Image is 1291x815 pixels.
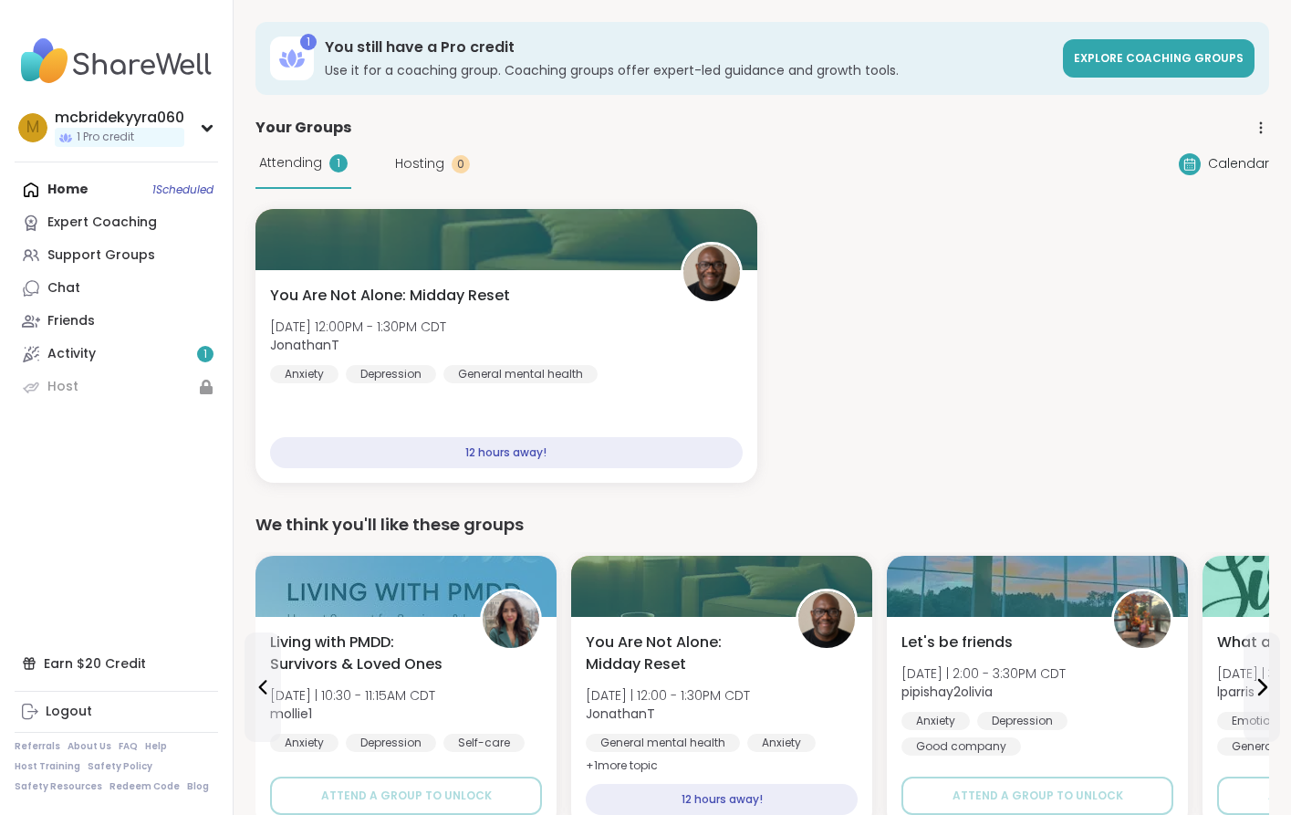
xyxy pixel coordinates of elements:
[1074,50,1244,66] span: Explore Coaching Groups
[270,318,446,336] span: [DATE] 12:00PM - 1:30PM CDT
[270,777,542,815] button: Attend a group to unlock
[395,154,444,173] span: Hosting
[47,214,157,232] div: Expert Coaching
[47,279,80,298] div: Chat
[586,784,858,815] div: 12 hours away!
[15,338,218,371] a: Activity1
[586,686,750,705] span: [DATE] | 12:00 - 1:30PM CDT
[270,686,435,705] span: [DATE] | 10:30 - 11:15AM CDT
[901,737,1021,756] div: Good company
[47,246,155,265] div: Support Groups
[977,712,1067,730] div: Depression
[1217,683,1255,701] b: lparris
[255,117,351,139] span: Your Groups
[119,740,138,753] a: FAQ
[443,734,525,752] div: Self-care
[109,780,180,793] a: Redeem Code
[683,245,740,301] img: JonathanT
[321,788,492,804] span: Attend a group to unlock
[26,116,39,140] span: m
[901,683,993,701] b: pipishay2olivia
[270,734,338,752] div: Anxiety
[259,153,322,172] span: Attending
[270,437,743,468] div: 12 hours away!
[46,703,92,721] div: Logout
[77,130,134,145] span: 1 Pro credit
[270,365,338,383] div: Anxiety
[15,371,218,403] a: Host
[798,591,855,648] img: JonathanT
[901,712,970,730] div: Anxiety
[586,734,740,752] div: General mental health
[15,740,60,753] a: Referrals
[586,705,655,723] b: JonathanT
[270,336,339,354] b: JonathanT
[346,734,436,752] div: Depression
[346,365,436,383] div: Depression
[452,155,470,173] div: 0
[1114,591,1171,648] img: pipishay2olivia
[145,740,167,753] a: Help
[47,312,95,330] div: Friends
[15,29,218,93] img: ShareWell Nav Logo
[15,647,218,680] div: Earn $20 Credit
[586,632,776,675] span: You Are Not Alone: Midday Reset
[55,108,184,128] div: mcbridekyyra060
[747,734,816,752] div: Anxiety
[15,239,218,272] a: Support Groups
[325,61,1052,79] h3: Use it for a coaching group. Coaching groups offer expert-led guidance and growth tools.
[15,695,218,728] a: Logout
[255,512,1269,538] div: We think you'll like these groups
[329,154,348,172] div: 1
[1063,39,1255,78] a: Explore Coaching Groups
[901,777,1173,815] button: Attend a group to unlock
[47,345,96,363] div: Activity
[15,780,102,793] a: Safety Resources
[15,206,218,239] a: Expert Coaching
[187,780,209,793] a: Blog
[15,305,218,338] a: Friends
[300,34,317,50] div: 1
[88,760,152,773] a: Safety Policy
[483,591,539,648] img: mollie1
[270,632,460,675] span: Living with PMDD: Survivors & Loved Ones
[47,378,78,396] div: Host
[15,760,80,773] a: Host Training
[1208,154,1269,173] span: Calendar
[901,664,1066,683] span: [DATE] | 2:00 - 3:30PM CDT
[68,740,111,753] a: About Us
[901,632,1013,653] span: Let's be friends
[15,272,218,305] a: Chat
[443,365,598,383] div: General mental health
[953,788,1123,804] span: Attend a group to unlock
[270,285,510,307] span: You Are Not Alone: Midday Reset
[203,347,207,362] span: 1
[270,705,312,723] b: mollie1
[325,37,1052,57] h3: You still have a Pro credit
